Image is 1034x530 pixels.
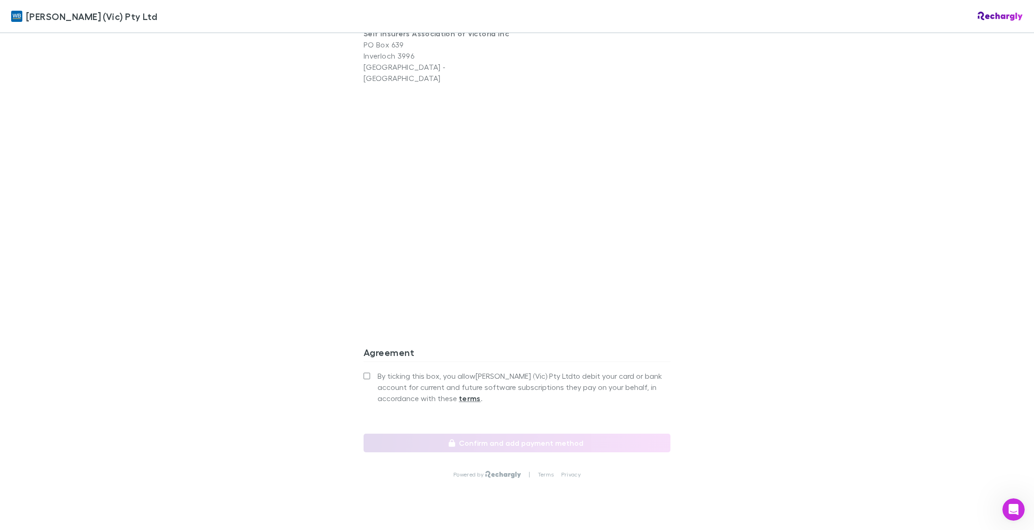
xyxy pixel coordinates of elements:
[364,39,517,50] p: PO Box 639
[485,471,521,478] img: Rechargly Logo
[1002,498,1025,521] iframe: Intercom live chat
[362,89,672,303] iframe: Secure address input frame
[364,347,670,362] h3: Agreement
[26,9,157,23] span: [PERSON_NAME] (Vic) Pty Ltd
[453,471,485,478] p: Powered by
[529,471,530,478] p: |
[364,434,670,452] button: Confirm and add payment method
[378,370,670,404] span: By ticking this box, you allow [PERSON_NAME] (Vic) Pty Ltd to debit your card or bank account for...
[978,12,1023,21] img: Rechargly Logo
[364,28,517,39] p: Self Insurers Association of Victoria Inc
[364,61,517,84] p: [GEOGRAPHIC_DATA] - [GEOGRAPHIC_DATA]
[364,50,517,61] p: Inverloch 3996
[561,471,581,478] a: Privacy
[459,394,481,403] strong: terms
[538,471,554,478] a: Terms
[11,11,22,22] img: William Buck (Vic) Pty Ltd's Logo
